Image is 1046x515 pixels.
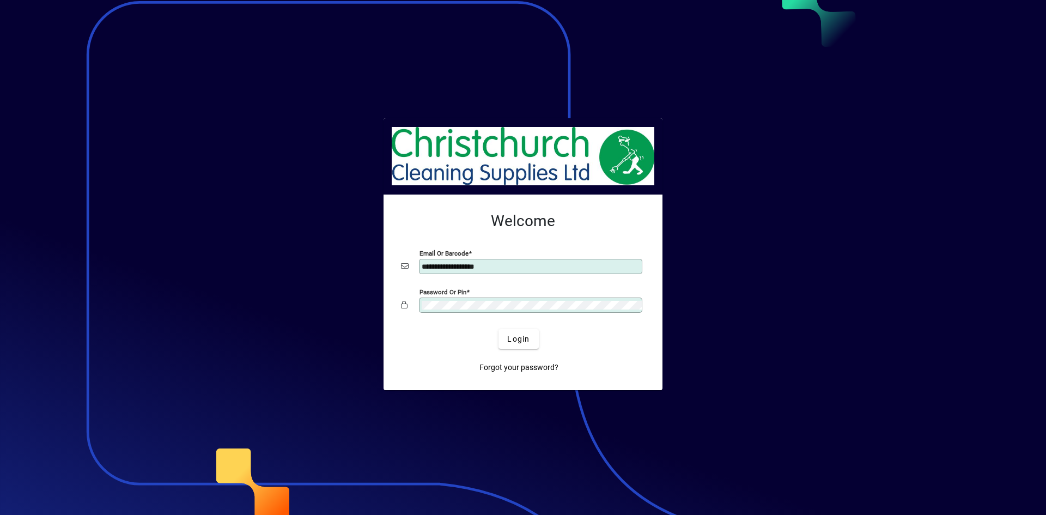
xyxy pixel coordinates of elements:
[498,329,538,349] button: Login
[507,334,530,345] span: Login
[419,288,466,296] mat-label: Password or Pin
[401,212,645,231] h2: Welcome
[475,358,563,377] a: Forgot your password?
[479,362,558,373] span: Forgot your password?
[419,250,469,257] mat-label: Email or Barcode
